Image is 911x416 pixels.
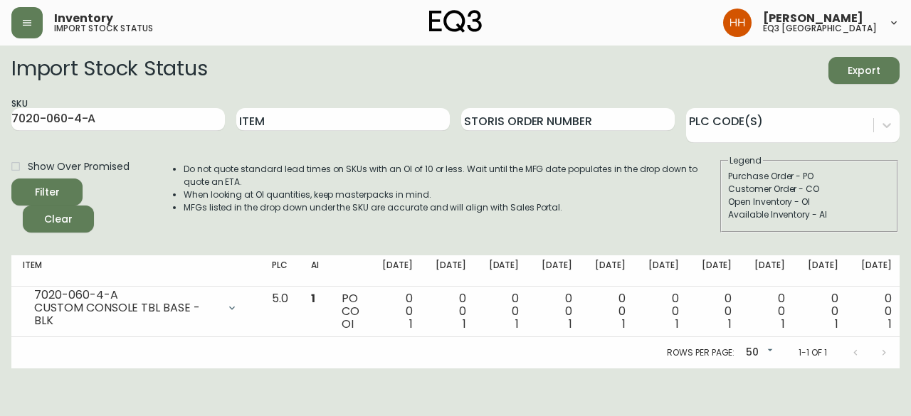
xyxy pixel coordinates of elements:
td: 5.0 [260,287,300,337]
li: MFGs listed in the drop down under the SKU are accurate and will align with Sales Portal. [184,201,719,214]
span: Show Over Promised [28,159,130,174]
span: 1 [835,316,838,332]
h2: Import Stock Status [11,57,207,84]
div: 7020-060-4-A [34,289,218,302]
th: Item [11,255,260,287]
span: 1 [622,316,626,332]
th: [DATE] [530,255,584,287]
th: [DATE] [850,255,903,287]
div: 7020-060-4-ACUSTOM CONSOLE TBL BASE - BLK [23,292,249,324]
div: Available Inventory - AI [728,208,890,221]
div: 0 0 [542,292,572,331]
div: PO CO [342,292,359,331]
div: 0 0 [436,292,466,331]
span: Clear [34,210,83,228]
img: 6b766095664b4c6b511bd6e414aa3971 [723,9,752,37]
button: Filter [11,178,83,206]
th: AI [300,255,330,287]
div: 0 0 [861,292,892,331]
span: Inventory [54,13,113,24]
span: 1 [463,316,466,332]
div: CUSTOM CONSOLE TBL BASE - BLK [34,302,218,327]
th: [DATE] [637,255,690,287]
div: 0 0 [702,292,732,331]
div: Filter [35,183,60,201]
span: 1 [888,316,892,332]
span: 1 [728,316,732,332]
span: 1 [781,316,785,332]
th: [DATE] [690,255,744,287]
div: 0 0 [808,292,838,331]
h5: import stock status [54,24,153,33]
div: 50 [740,341,776,365]
th: [DATE] [371,255,424,287]
span: 1 [409,316,413,332]
th: PLC [260,255,300,287]
p: Rows per page: [667,346,734,359]
th: [DATE] [796,255,850,287]
button: Clear [23,206,94,233]
div: 0 0 [489,292,520,331]
th: [DATE] [743,255,796,287]
span: 1 [515,316,519,332]
li: When looking at OI quantities, keep masterpacks in mind. [184,188,719,201]
span: 1 [569,316,572,332]
div: 0 0 [382,292,413,331]
div: 0 0 [595,292,626,331]
div: 0 0 [754,292,785,331]
span: OI [342,316,354,332]
span: 1 [311,290,315,306]
div: 0 0 [648,292,679,331]
span: [PERSON_NAME] [763,13,863,24]
legend: Legend [728,154,763,167]
div: Customer Order - CO [728,183,890,196]
span: 1 [675,316,679,332]
img: logo [429,10,482,33]
p: 1-1 of 1 [799,346,827,359]
div: Open Inventory - OI [728,196,890,208]
th: [DATE] [584,255,637,287]
div: Purchase Order - PO [728,170,890,183]
li: Do not quote standard lead times on SKUs with an OI of 10 or less. Wait until the MFG date popula... [184,163,719,188]
span: Export [840,62,888,80]
th: [DATE] [424,255,478,287]
h5: eq3 [GEOGRAPHIC_DATA] [763,24,877,33]
th: [DATE] [478,255,531,287]
button: Export [828,57,900,84]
